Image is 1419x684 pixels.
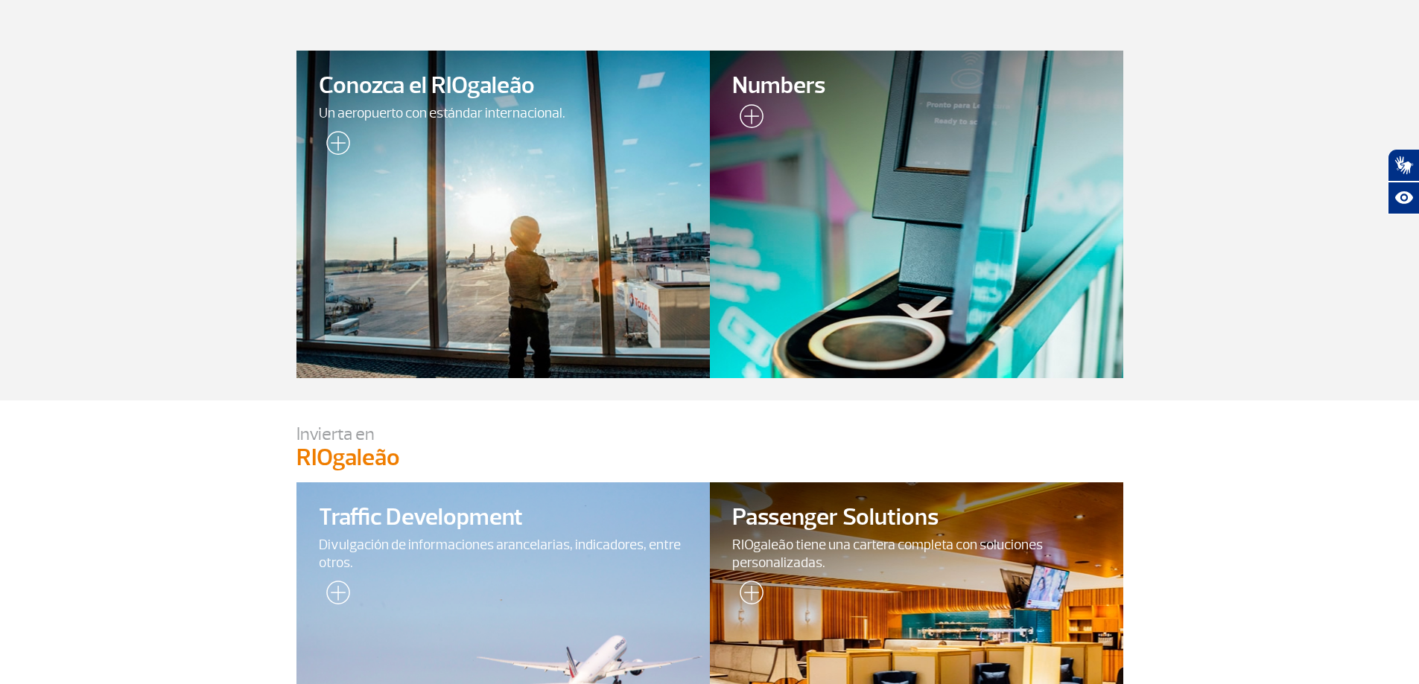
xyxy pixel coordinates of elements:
[732,505,1101,531] span: Passenger Solutions
[296,445,1123,470] p: RIOgaleão
[1388,182,1419,214] button: Abrir recursos assistivos.
[296,51,710,378] a: Conozca el RIOgaleãoUn aeropuerto con estándar internacional.
[296,423,1123,445] p: Invierta en
[710,51,1123,378] a: Numbers
[319,581,350,610] img: leia-mais
[732,73,1101,99] span: Numbers
[732,104,764,134] img: leia-mais
[319,104,688,122] span: Un aeropuerto con estándar internacional.
[319,536,688,572] span: Divulgación de informaciones arancelarias, indicadores, entre otros.
[1388,149,1419,214] div: Plugin de acessibilidade da Hand Talk.
[319,131,350,161] img: leia-mais
[732,536,1101,572] span: RIOgaleão tiene una cartera completa con soluciones personalizadas.
[1388,149,1419,182] button: Abrir tradutor de língua de sinais.
[319,505,688,531] span: Traffic Development
[732,581,764,610] img: leia-mais
[319,73,688,99] span: Conozca el RIOgaleão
